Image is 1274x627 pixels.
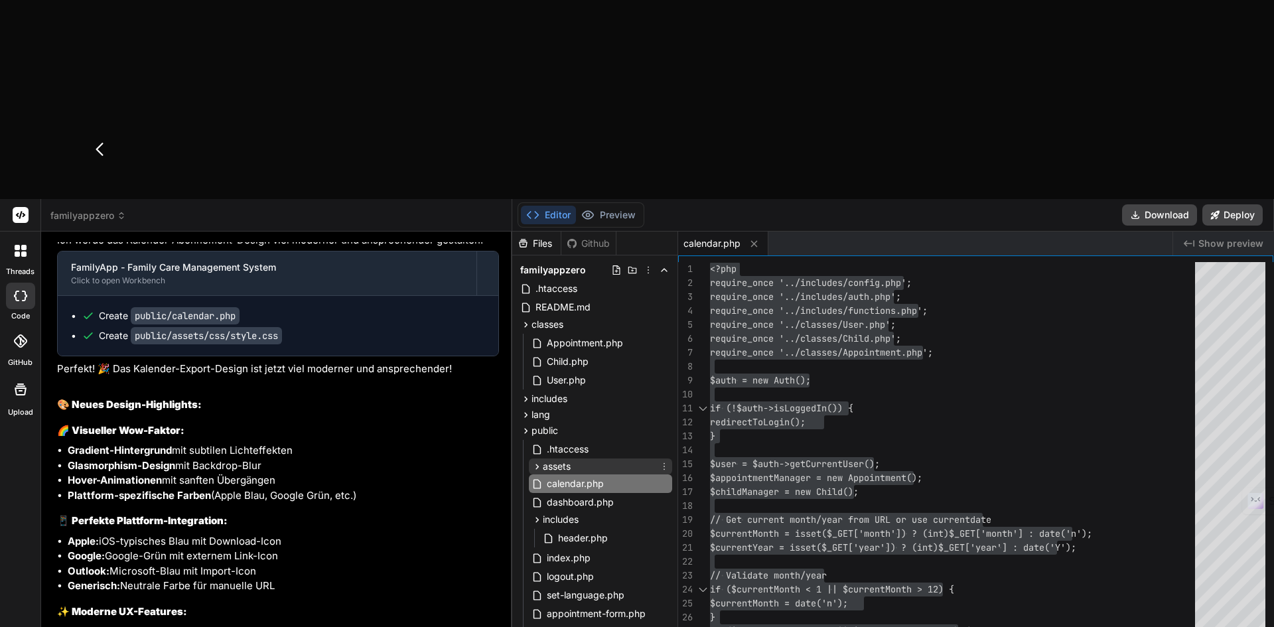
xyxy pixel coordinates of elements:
span: calendar.php [683,237,741,250]
button: Deploy [1202,204,1263,226]
li: (Apple Blau, Google Grün, etc.) [68,488,499,504]
strong: 🎨 Neues Design-Highlights: [57,398,202,411]
span: .htaccess [545,441,590,457]
div: Create [99,309,240,322]
button: FamilyApp - Family Care Management SystemClick to open Workbench [58,251,476,295]
button: Preview [576,206,641,224]
div: 2 [678,276,693,290]
strong: Outlook: [68,565,109,577]
span: <?php [710,263,737,275]
button: Editor [521,206,576,224]
div: 22 [678,555,693,569]
span: require_once '../includes/auth.php'; [710,291,901,303]
span: require_once '../includes/config.php'; [710,277,912,289]
div: Click to collapse the range. [694,401,711,415]
span: $currentMonth = date('n'); [710,597,848,609]
span: year'] : date('Y'); [975,541,1076,553]
span: logout.php [545,569,595,585]
span: } [710,611,715,623]
label: GitHub [8,357,33,368]
p: Perfekt! 🎉 Das Kalender-Export-Design ist jetzt viel moderner und ansprechender! [57,362,499,377]
div: 25 [678,596,693,610]
label: code [11,311,30,322]
span: require_once '../classes/Appointment.php'; [710,346,933,358]
strong: Plattform-spezifische Farben [68,489,211,502]
div: 8 [678,360,693,374]
span: require_once '../classes/User.php'; [710,318,896,330]
strong: ✨ Moderne UX-Features: [57,605,187,618]
span: .htaccess [534,281,579,297]
div: 26 [678,610,693,624]
div: 3 [678,290,693,304]
span: Show preview [1198,237,1263,250]
div: 19 [678,513,693,527]
div: Files [512,237,561,250]
div: 6 [678,332,693,346]
span: date [970,514,991,525]
label: threads [6,266,35,277]
li: Neutrale Farbe für manuelle URL [68,579,499,594]
div: 15 [678,457,693,471]
li: mit Backdrop-Blur [68,458,499,474]
li: iOS-typisches Blau mit Download-Icon [68,534,499,549]
div: 12 [678,415,693,429]
span: familyappzero [520,263,586,277]
div: 10 [678,387,693,401]
span: Child.php [545,354,590,370]
span: appointment-form.php [545,606,647,622]
span: $childManager = new Child(); [710,486,859,498]
span: includes [543,513,579,526]
span: classes [531,318,563,331]
span: lang [531,408,550,421]
span: require_once '../includes/functions.php'; [710,305,928,316]
label: Upload [8,407,33,418]
span: if (!$auth->isLoggedIn()) { [710,402,853,414]
div: FamilyApp - Family Care Management System [71,261,463,274]
div: 1 [678,262,693,276]
li: mit sanften Übergängen [68,473,499,488]
div: Click to open Workbench [71,275,463,286]
code: public/calendar.php [131,307,240,324]
div: 17 [678,485,693,499]
strong: Glasmorphism-Design [68,459,175,472]
div: 9 [678,374,693,387]
button: Download [1122,204,1197,226]
div: 7 [678,346,693,360]
strong: Hover-Animationen [68,474,162,486]
span: README.md [534,299,592,315]
span: header.php [557,530,609,546]
strong: Google: [68,549,105,562]
strong: Gradient-Hintergrund [68,444,172,456]
strong: Apple: [68,535,99,547]
span: $user = $auth->getCurrentUser(); [710,458,880,470]
span: if ($currentMonth < 1 || $currentMonth > 12) { [710,583,954,595]
span: includes [531,392,567,405]
span: // Validate month/year [710,569,827,581]
span: index.php [545,550,592,566]
strong: Generisch: [68,579,120,592]
div: 20 [678,527,693,541]
span: $auth = new Auth(); [710,374,811,386]
div: 14 [678,443,693,457]
strong: 📱 Perfekte Plattform-Integration: [57,514,228,527]
span: require_once '../classes/Child.php'; [710,332,901,344]
span: Appointment.php [545,335,624,351]
span: $currentYear = isset($_GET['year']) ? (int)$_GET[' [710,541,975,553]
div: Click to collapse the range. [694,583,711,596]
span: calendar.php [545,476,605,492]
span: User.php [545,372,587,388]
div: 21 [678,541,693,555]
span: $currentMonth = isset($_GET['month']) ? (int)$_GET [710,527,975,539]
span: set-language.php [545,587,626,603]
span: public [531,424,558,437]
div: 16 [678,471,693,485]
span: redirectToLogin(); [710,416,806,428]
code: public/assets/css/style.css [131,327,282,344]
span: } [710,430,715,442]
span: dashboard.php [545,494,615,510]
span: // Get current month/year from URL or use current [710,514,970,525]
span: ['month'] : date('n'); [975,527,1092,539]
div: 23 [678,569,693,583]
div: 11 [678,401,693,415]
li: Microsoft-Blau mit Import-Icon [68,564,499,579]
